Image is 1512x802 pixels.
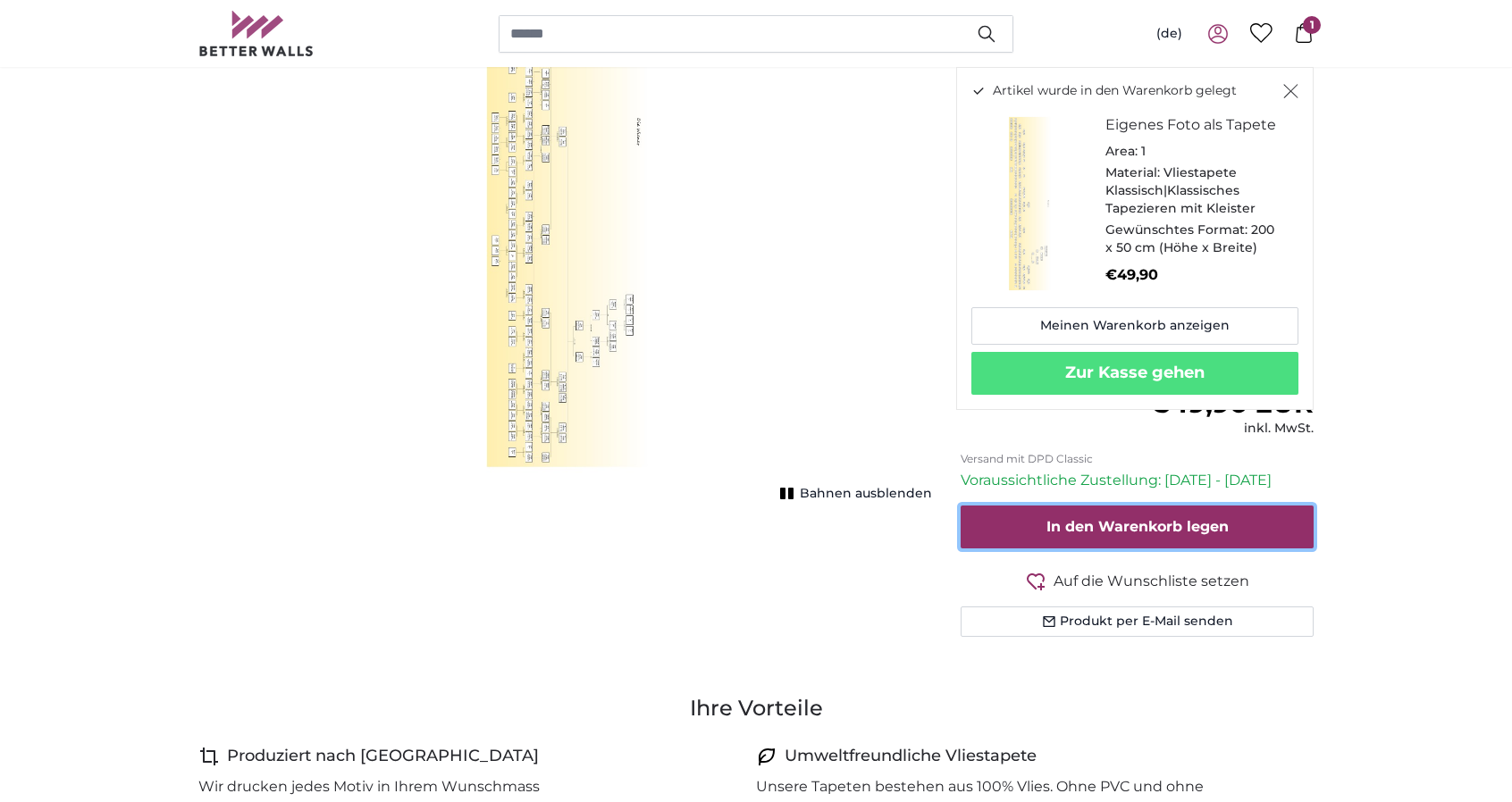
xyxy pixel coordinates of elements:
[1054,571,1249,592] span: Auf die Wunschliste setzen
[971,352,1298,395] button: Zur Kasse gehen
[1141,143,1146,159] span: 1
[961,606,1314,637] button: Produkt per E-Mail senden
[775,481,932,506] button: Bahnen ausblenden
[198,776,540,798] p: Wir drucken jedes Motiv in Ihrem Wunschmass
[227,744,539,769] h4: Produziert nach [GEOGRAPHIC_DATA]
[785,744,1037,769] h4: Umweltfreundliche Vliestapete
[1142,18,1197,50] button: (de)
[1303,16,1321,34] span: 1
[961,570,1314,592] button: Auf die Wunschliste setzen
[1105,164,1160,180] span: Material:
[1105,221,1274,255] span: 200 x 50 cm (Höhe x Breite)
[971,114,1088,293] img: personalised-photo
[198,11,315,56] img: Betterwalls
[1046,518,1229,535] span: In den Warenkorb legen
[1105,114,1284,136] h3: Eigenes Foto als Tapete
[993,82,1237,100] span: Artikel wurde in den Warenkorb gelegt
[1105,221,1247,238] span: Gewünschtes Format:
[1105,143,1138,159] span: Area:
[1283,82,1298,100] button: Schließen
[1148,420,1314,438] div: inkl. MwSt.
[961,470,1314,491] p: Voraussichtliche Zustellung: [DATE] - [DATE]
[961,505,1314,548] button: In den Warenkorb legen
[800,485,932,503] span: Bahnen ausblenden
[198,694,1314,723] h3: Ihre Vorteile
[1105,164,1256,216] span: Vliestapete Klassisch|Klassisches Tapezieren mit Kleister
[956,67,1314,410] div: Artikel wurde in den Warenkorb gelegt
[961,452,1314,466] p: Versand mit DPD Classic
[971,307,1298,345] a: Meinen Warenkorb anzeigen
[1105,264,1284,286] p: €49,90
